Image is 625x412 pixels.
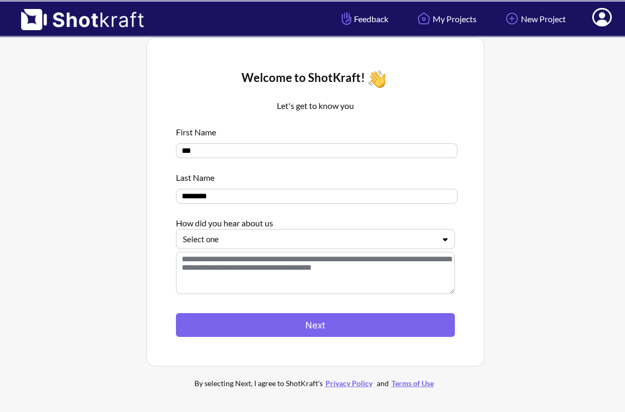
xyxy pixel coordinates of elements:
div: By selecting Next, I agree to ShotKraft's and [173,377,458,389]
a: My Projects [407,5,484,33]
img: Add Icon [503,10,521,28]
span: Feedback [339,13,388,25]
div: First Name [176,121,455,138]
p: Let's get to know you [176,99,455,112]
img: Wave Icon [365,67,389,91]
a: Terms of Use [389,379,436,388]
div: Welcome to ShotKraft! [176,67,455,91]
div: How did you hear about us [176,212,455,229]
div: Last Name [176,166,455,184]
a: New Project [495,5,574,33]
img: Hand Icon [339,10,354,28]
button: Next [176,313,455,337]
a: Privacy Policy [323,379,375,388]
img: Home Icon [415,10,433,28]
